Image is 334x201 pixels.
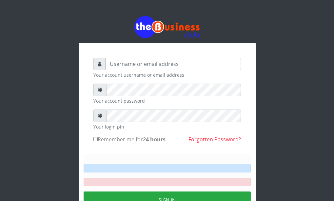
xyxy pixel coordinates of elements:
[143,136,166,143] b: 24 hours
[188,136,241,143] a: Forgotten Password?
[93,123,241,130] small: Your login pin
[93,71,241,78] small: Your account username or email address
[93,135,166,143] label: Remember me for
[106,58,241,70] input: Username or email address
[93,97,241,104] small: Your account password
[93,137,98,141] input: Remember me for24 hours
